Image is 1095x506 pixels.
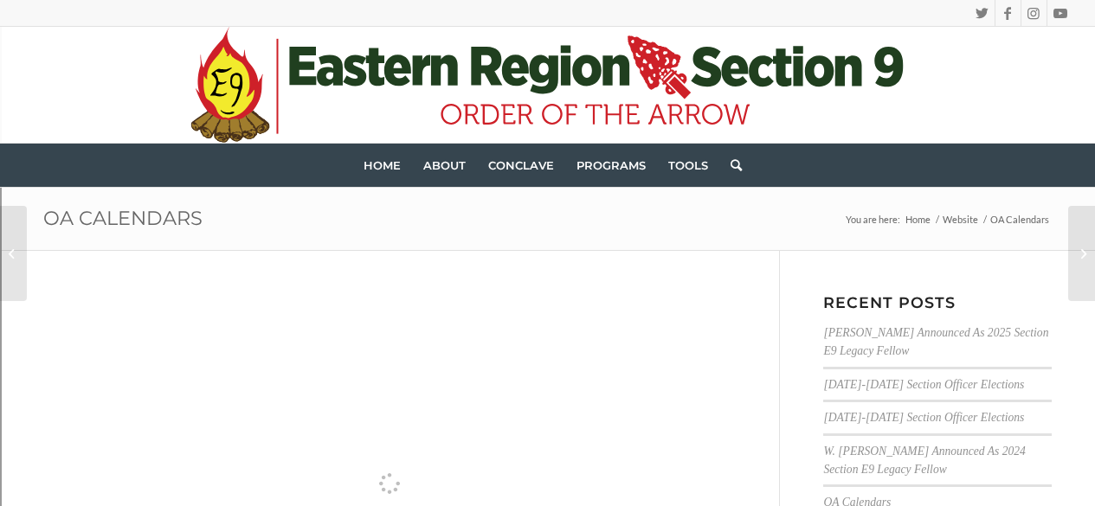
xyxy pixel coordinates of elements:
[988,213,1052,226] span: OA Calendars
[905,214,931,225] span: Home
[823,445,1025,476] a: W. [PERSON_NAME] Announced As 2024 Section E9 Legacy Fellow
[823,326,1048,357] a: [PERSON_NAME] Announced As 2025 Section E9 Legacy Fellow
[488,158,554,172] span: Conclave
[352,144,412,187] a: Home
[668,158,708,172] span: Tools
[933,213,940,226] span: /
[846,214,900,225] span: You are here:
[943,214,978,225] span: Website
[823,411,1024,424] a: [DATE]-[DATE] Section Officer Elections
[719,144,742,187] a: Search
[43,206,203,230] a: OA Calendars
[940,213,981,226] a: Website
[565,144,657,187] a: Programs
[477,144,565,187] a: Conclave
[364,158,401,172] span: Home
[423,158,466,172] span: About
[823,294,1052,311] h3: Recent Posts
[981,213,988,226] span: /
[412,144,477,187] a: About
[657,144,719,187] a: Tools
[576,158,646,172] span: Programs
[823,378,1024,391] a: [DATE]-[DATE] Section Officer Elections
[903,213,933,226] a: Home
